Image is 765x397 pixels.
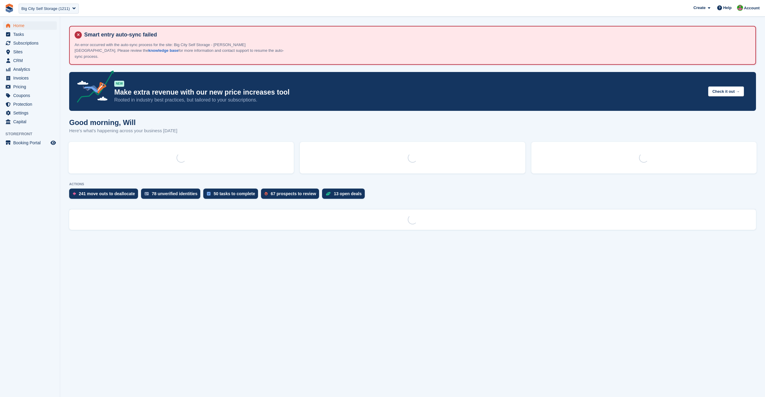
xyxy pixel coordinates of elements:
p: Here's what's happening across your business [DATE] [69,127,177,134]
img: Will McNeilly [737,5,743,11]
p: Rooted in industry best practices, but tailored to your subscriptions. [114,97,703,103]
a: menu [3,39,57,47]
div: 13 open deals [334,191,362,196]
div: 67 prospects to review [271,191,316,196]
a: menu [3,117,57,126]
span: Help [723,5,732,11]
span: Tasks [13,30,49,39]
span: Home [13,21,49,30]
a: 78 unverified identities [141,189,204,202]
button: Check it out → [708,86,744,96]
span: Booking Portal [13,139,49,147]
div: 50 tasks to complete [214,191,255,196]
a: menu [3,109,57,117]
span: Account [744,5,760,11]
a: 67 prospects to review [261,189,322,202]
a: 50 tasks to complete [203,189,261,202]
span: Subscriptions [13,39,49,47]
a: menu [3,56,57,65]
img: deal-1b604bf984904fb50ccaf53a9ad4b4a5d6e5aea283cecdc64d6e3604feb123c2.svg [326,192,331,196]
span: Sites [13,48,49,56]
h1: Good morning, Will [69,118,177,127]
div: 241 move outs to deallocate [79,191,135,196]
p: ACTIONS [69,182,756,186]
span: Settings [13,109,49,117]
a: knowledge base [148,48,178,53]
img: stora-icon-8386f47178a22dfd0bd8f6a31ec36ba5ce8667c1dd55bd0f319d3a0aa187defe.svg [5,4,14,13]
img: prospect-51fa495bee0391a8d652442698ab0144808aea92771e9ea1ae160a38d050c398.svg [265,192,268,195]
div: NEW [114,81,124,87]
div: 78 unverified identities [152,191,198,196]
a: menu [3,74,57,82]
a: menu [3,48,57,56]
p: Make extra revenue with our new price increases tool [114,88,703,97]
span: Pricing [13,83,49,91]
a: menu [3,21,57,30]
span: Protection [13,100,49,108]
span: Coupons [13,91,49,100]
span: Create [693,5,705,11]
a: menu [3,65,57,73]
a: 13 open deals [322,189,368,202]
span: Capital [13,117,49,126]
span: Invoices [13,74,49,82]
a: menu [3,30,57,39]
a: menu [3,83,57,91]
img: task-75834270c22a3079a89374b754ae025e5fb1db73e45f91037f5363f120a921f8.svg [207,192,210,195]
a: menu [3,139,57,147]
img: verify_identity-adf6edd0f0f0b5bbfe63781bf79b02c33cf7c696d77639b501bdc392416b5a36.svg [145,192,149,195]
span: Storefront [5,131,60,137]
h4: Smart entry auto-sync failed [82,31,751,38]
a: Preview store [50,139,57,146]
p: An error occurred with the auto-sync process for the site: Big City Self Storage - [PERSON_NAME][... [75,42,285,60]
a: menu [3,100,57,108]
div: Big City Self Storage (1211) [21,6,70,12]
a: 241 move outs to deallocate [69,189,141,202]
span: Analytics [13,65,49,73]
a: menu [3,91,57,100]
img: move_outs_to_deallocate_icon-f764333ba52eb49d3ac5e1228854f67142a1ed5810a6f6cc68b1a99e826820c5.svg [73,192,76,195]
img: price-adjustments-announcement-icon-8257ccfd72463d97f412b2fc003d46551f7dbcb40ab6d574587a9cd5c0d94... [72,70,114,105]
span: CRM [13,56,49,65]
